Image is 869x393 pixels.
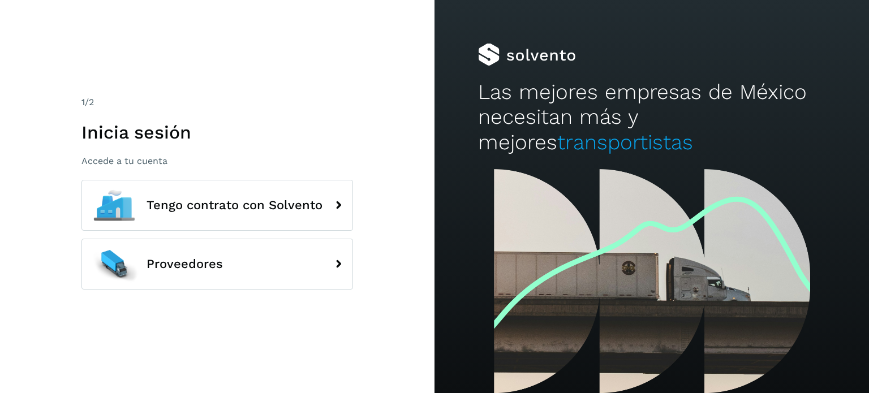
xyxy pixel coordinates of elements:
[81,97,85,107] span: 1
[147,257,223,271] span: Proveedores
[81,96,353,109] div: /2
[81,156,353,166] p: Accede a tu cuenta
[478,80,825,155] h2: Las mejores empresas de México necesitan más y mejores
[81,239,353,290] button: Proveedores
[147,198,322,212] span: Tengo contrato con Solvento
[81,180,353,231] button: Tengo contrato con Solvento
[81,122,353,143] h1: Inicia sesión
[557,130,693,154] span: transportistas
